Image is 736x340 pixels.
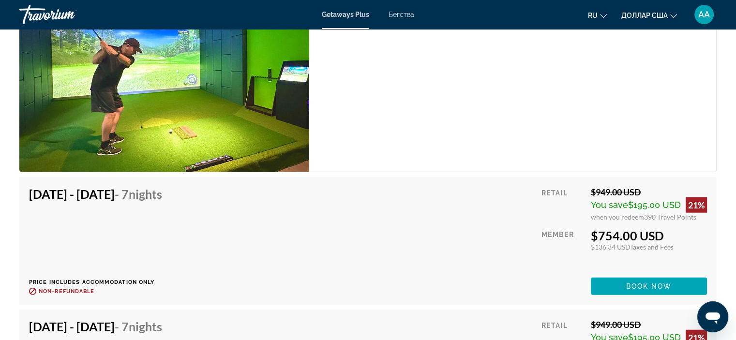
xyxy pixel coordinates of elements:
iframe: Кнопка запуска окна обмена сообщениями [697,301,728,332]
div: 21% [686,197,707,213]
div: $754.00 USD [591,228,707,243]
div: $949.00 USD [591,319,707,330]
span: You save [591,200,628,210]
span: $195.00 USD [628,200,681,210]
font: ru [588,12,598,19]
div: $949.00 USD [591,187,707,197]
div: Member [541,228,584,270]
span: Non-refundable [39,288,94,295]
button: Book now [591,278,707,295]
p: Price includes accommodation only [29,279,169,285]
span: 390 Travel Points [644,213,696,221]
span: - 7 [115,319,162,334]
button: Изменить язык [588,8,607,22]
h4: [DATE] - [DATE] [29,319,162,334]
button: Меню пользователя [691,4,717,25]
a: Бегства [389,11,414,18]
div: $136.34 USD [591,243,707,251]
h4: [DATE] - [DATE] [29,187,162,201]
font: доллар США [621,12,668,19]
div: Retail [541,187,584,221]
span: Nights [129,319,162,334]
button: Изменить валюту [621,8,677,22]
span: Nights [129,187,162,201]
span: Taxes and Fees [630,243,674,251]
font: АА [698,9,710,19]
span: - 7 [115,187,162,201]
a: Травориум [19,2,116,27]
span: when you redeem [591,213,644,221]
span: Book now [626,282,672,290]
a: Getaways Plus [322,11,369,18]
